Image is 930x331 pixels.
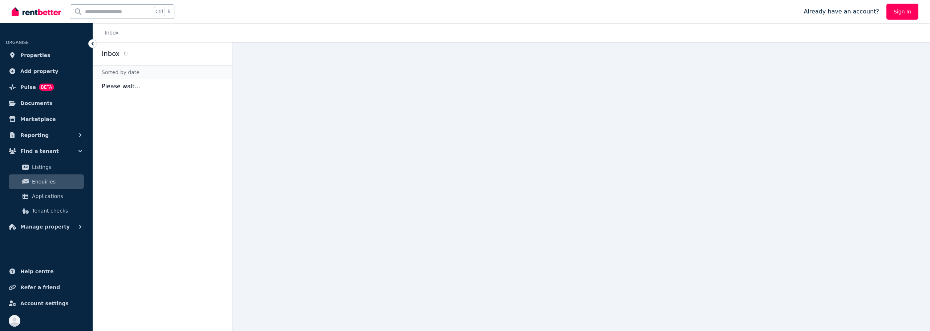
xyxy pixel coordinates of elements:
span: ORGANISE [6,40,29,45]
span: Add property [20,67,58,76]
span: Listings [32,163,81,171]
span: Find a tenant [20,147,59,156]
a: PulseBETA [6,80,87,94]
a: Marketplace [6,112,87,126]
span: Help centre [20,267,54,276]
span: k [168,9,170,15]
h2: Inbox [102,49,120,59]
span: Manage property [20,222,70,231]
span: Marketplace [20,115,56,124]
span: Properties [20,51,50,60]
a: Applications [9,189,84,203]
a: Tenant checks [9,203,84,218]
nav: Breadcrumb [93,23,127,42]
span: Already have an account? [804,7,879,16]
span: Pulse [20,83,36,92]
img: RentBetter [12,6,61,17]
div: Sorted by date [93,65,232,79]
button: Find a tenant [6,144,87,158]
a: Documents [6,96,87,110]
a: Properties [6,48,87,62]
span: Tenant checks [32,206,81,215]
a: Sign In [886,4,918,20]
a: Enquiries [9,174,84,189]
a: Refer a friend [6,280,87,295]
span: Enquiries [32,177,81,186]
span: Documents [20,99,53,108]
a: Add property [6,64,87,78]
button: Manage property [6,219,87,234]
a: Help centre [6,264,87,279]
a: Listings [9,160,84,174]
span: Account settings [20,299,69,308]
span: BETA [39,84,54,91]
a: Inbox [105,30,118,36]
span: Applications [32,192,81,201]
a: Account settings [6,296,87,311]
button: Reporting [6,128,87,142]
span: Reporting [20,131,49,140]
p: Please wait... [93,79,232,94]
span: Ctrl [154,7,165,16]
span: Refer a friend [20,283,60,292]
